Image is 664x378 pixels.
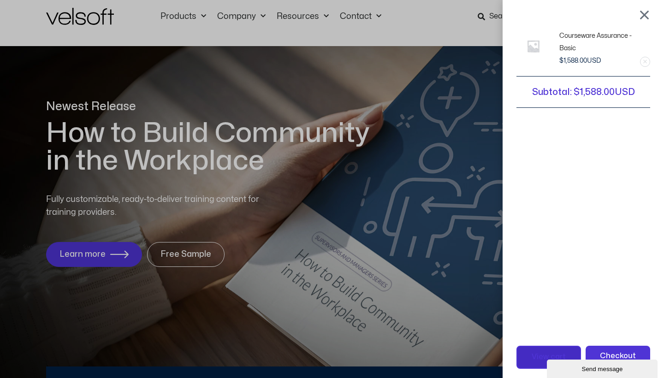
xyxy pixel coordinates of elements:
span: Checkout [600,350,636,362]
span: $ [559,58,563,64]
bdi: 1,588.00 [574,88,615,96]
iframe: chat widget [547,358,659,378]
img: Placeholder [516,30,550,63]
a: View cart [516,346,581,369]
span: View cart [532,351,566,363]
div: Courseware Assurance - Basic [550,30,636,54]
span: $ [574,88,580,96]
a: Checkout [586,346,650,367]
bdi: 1,588.00 [559,58,587,64]
strong: Subtotal: [532,88,572,96]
